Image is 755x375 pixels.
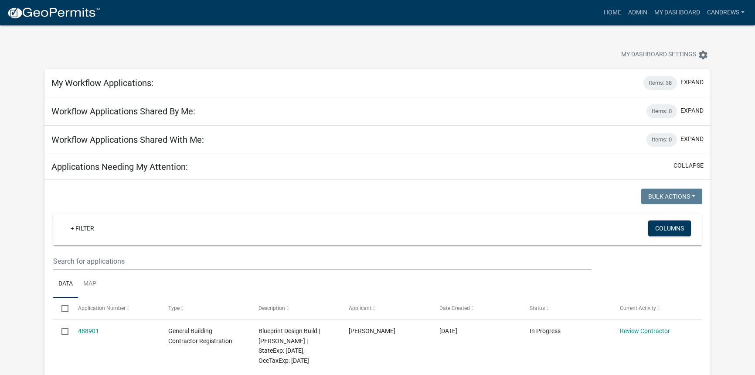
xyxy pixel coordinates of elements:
datatable-header-cell: Type [160,298,250,319]
button: Columns [648,220,691,236]
h5: Applications Needing My Attention: [51,162,188,172]
button: expand [680,106,704,115]
datatable-header-cell: Description [250,298,340,319]
a: candrews [704,4,748,21]
a: My Dashboard [651,4,704,21]
h5: Workflow Applications Shared With Me: [51,134,204,145]
button: expand [680,134,704,144]
datatable-header-cell: Select [53,298,70,319]
datatable-header-cell: Date Created [431,298,521,319]
a: Data [53,270,78,298]
button: My Dashboard Settingssettings [614,46,715,63]
span: Type [168,305,180,311]
span: In Progress [530,327,561,334]
button: Bulk Actions [641,189,702,204]
span: General Building Contractor Registration [168,327,232,344]
h5: Workflow Applications Shared By Me: [51,106,195,117]
a: 488901 [78,327,99,334]
datatable-header-cell: Status [521,298,611,319]
span: Description [258,305,285,311]
span: Date Created [439,305,470,311]
a: Admin [625,4,651,21]
span: 10/06/2025 [439,327,457,334]
span: My Dashboard Settings [621,50,696,60]
datatable-header-cell: Application Number [70,298,160,319]
span: Blueprint Design Build | James M. | StateExp: 06/30/2026, OccTaxExp: 03/31/2026 [258,327,320,364]
h5: My Workflow Applications: [51,78,153,88]
datatable-header-cell: Applicant [340,298,431,319]
div: Items: 0 [646,133,677,147]
div: Items: 38 [643,76,677,90]
a: Review Contractor [620,327,670,334]
i: settings [698,50,708,60]
input: Search for applications [53,252,592,270]
a: Map [78,270,102,298]
a: Home [600,4,625,21]
a: + Filter [64,220,101,236]
span: James M. Krysak [349,327,395,334]
datatable-header-cell: Current Activity [612,298,702,319]
div: Items: 0 [646,104,677,118]
span: Applicant [349,305,371,311]
button: collapse [673,161,704,170]
span: Current Activity [620,305,656,311]
span: Application Number [78,305,126,311]
span: Status [530,305,545,311]
button: expand [680,78,704,87]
